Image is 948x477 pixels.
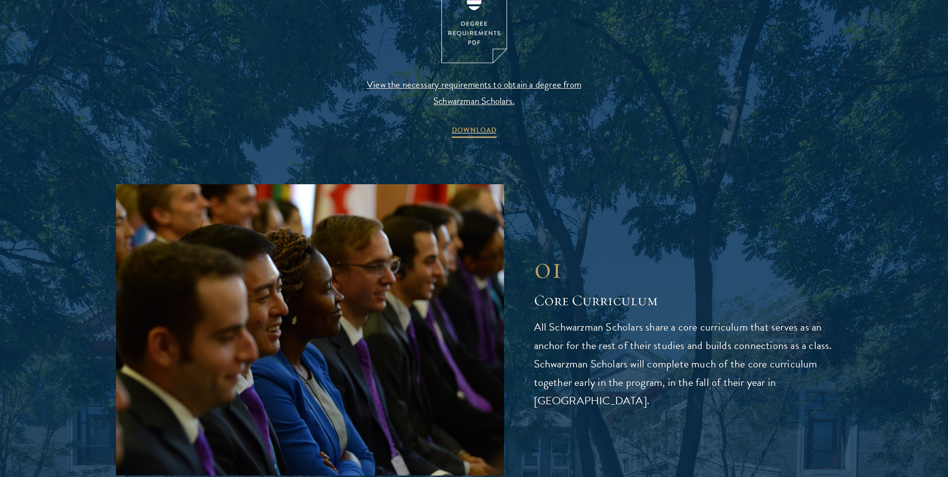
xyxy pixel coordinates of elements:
div: 01 [534,250,833,286]
span: DOWNLOAD [452,124,497,139]
span: View the necessary requirements to obtain a degree from Schwarzman Scholars. [357,76,591,109]
h2: Core Curriculum [534,291,833,311]
p: All Schwarzman Scholars share a core curriculum that serves as an anchor for the rest of their st... [534,318,833,410]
